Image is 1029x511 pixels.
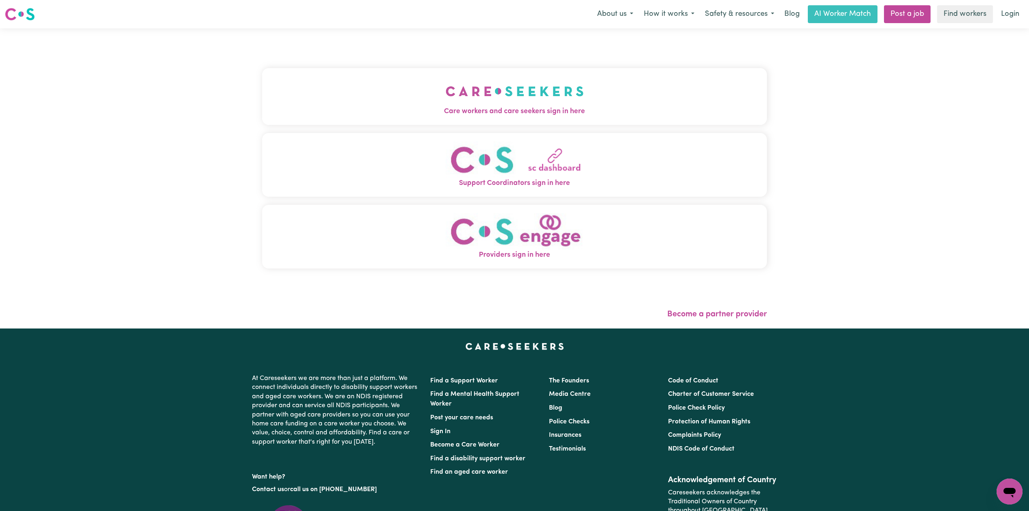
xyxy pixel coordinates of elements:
a: Find workers [937,5,993,23]
a: The Founders [549,378,589,384]
a: NDIS Code of Conduct [668,446,734,452]
a: call us on [PHONE_NUMBER] [290,486,377,493]
a: Protection of Human Rights [668,419,750,425]
a: Find a disability support worker [430,455,525,462]
button: Safety & resources [700,6,779,23]
a: Media Centre [549,391,591,397]
a: Careseekers logo [5,5,35,24]
a: Police Checks [549,419,589,425]
a: Testimonials [549,446,586,452]
button: Providers sign in here [262,205,767,268]
img: Careseekers logo [5,7,35,21]
span: Providers sign in here [262,250,767,260]
a: Code of Conduct [668,378,718,384]
a: Find a Support Worker [430,378,498,384]
a: Become a Care Worker [430,442,500,448]
span: Care workers and care seekers sign in here [262,106,767,117]
a: Careseekers home page [465,343,564,350]
h2: Acknowledgement of Country [668,475,777,485]
a: Find an aged care worker [430,469,508,475]
a: Post your care needs [430,414,493,421]
a: Contact us [252,486,284,493]
p: Want help? [252,469,421,481]
a: Blog [549,405,562,411]
p: At Careseekers we are more than just a platform. We connect individuals directly to disability su... [252,371,421,450]
button: How it works [638,6,700,23]
a: AI Worker Match [808,5,877,23]
iframe: Button to launch messaging window [997,479,1023,505]
a: Become a partner provider [667,310,767,318]
a: Police Check Policy [668,405,725,411]
a: Complaints Policy [668,432,721,438]
a: Post a job [884,5,931,23]
button: Care workers and care seekers sign in here [262,68,767,125]
button: About us [592,6,638,23]
a: Login [996,5,1024,23]
a: Find a Mental Health Support Worker [430,391,519,407]
button: Support Coordinators sign in here [262,133,767,197]
span: Support Coordinators sign in here [262,178,767,189]
a: Insurances [549,432,581,438]
a: Charter of Customer Service [668,391,754,397]
a: Blog [779,5,805,23]
a: Sign In [430,428,450,435]
p: or [252,482,421,497]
